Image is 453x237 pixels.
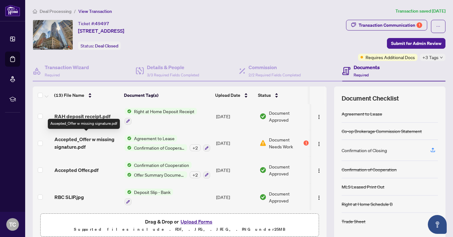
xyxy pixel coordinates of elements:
button: Logo [314,165,324,175]
span: TC [9,220,16,229]
article: Transaction saved [DATE] [395,8,445,15]
th: Upload Date [213,86,256,104]
span: Document Approved [269,109,309,123]
div: Ticket #: [78,20,109,27]
div: Confirmation of Closing [342,147,387,154]
div: Co-op Brokerage Commission Statement [342,128,422,135]
button: Upload Forms [179,218,214,226]
li: / [74,8,76,15]
button: Transaction Communication1 [346,20,427,30]
span: Deposit Slip - Bank [131,189,173,196]
img: Logo [316,195,322,200]
img: IMG-C12326976_1.jpg [33,20,73,50]
button: Submit for Admin Review [387,38,445,49]
th: Status [255,86,309,104]
span: Accepted Offer.pdf [54,166,98,174]
button: Logo [314,111,324,121]
span: 3/3 Required Fields Completed [147,73,199,77]
div: + 2 [190,144,201,151]
span: Requires Additional Docs [366,54,415,61]
img: logo [5,5,20,16]
div: Status: [78,41,121,50]
span: Status [258,92,271,99]
span: View Transaction [78,8,112,14]
span: (13) File Name [54,92,84,99]
span: Required [45,73,60,77]
span: Deal Closed [95,43,118,49]
div: Right at Home Schedule B [342,201,393,207]
span: Agreement to Lease [131,135,177,142]
div: MLS Leased Print Out [342,183,384,190]
span: Confirmation of Cooperation [131,144,187,151]
span: Document Checklist [342,94,399,103]
td: [DATE] [214,184,257,211]
button: Status IconConfirmation of CooperationStatus IconOffer Summary Document+2 [125,162,210,179]
img: Document Status [260,113,266,120]
img: Logo [316,168,322,173]
img: Document Status [260,140,266,146]
h4: Transaction Wizard [45,63,89,71]
td: [DATE] [214,103,257,130]
p: Supported files include .PDF, .JPG, .JPEG, .PNG under 25 MB [44,226,315,233]
span: Submit for Admin Review [391,38,441,48]
span: Document Approved [269,190,309,204]
span: +3 Tags [422,54,439,61]
span: 2/2 Required Fields Completed [249,73,301,77]
span: home [33,9,37,14]
button: Status IconRight at Home Deposit Receipt [125,108,197,125]
div: Confirmation of Cooperation [342,166,397,173]
span: Upload Date [215,92,240,99]
span: RBC SLIP.jpg [54,193,84,201]
span: Confirmation of Cooperation [131,162,192,168]
div: 1 [304,141,309,146]
button: Open asap [428,215,447,234]
span: down [440,56,443,59]
img: Status Icon [125,171,131,178]
h4: Details & People [147,63,199,71]
div: 1 [417,22,422,28]
img: Status Icon [125,135,131,142]
td: [DATE] [214,157,257,184]
span: 49497 [95,21,109,26]
img: Status Icon [125,189,131,196]
span: RAH deposit receipt.pdf [54,113,110,120]
th: (13) File Name [52,86,121,104]
h4: Commission [249,63,301,71]
div: Transaction Communication [359,20,422,30]
img: Status Icon [125,108,131,115]
div: + 2 [190,171,201,178]
span: Deal Processing [40,8,71,14]
img: Status Icon [125,162,131,168]
button: Status IconDeposit Slip - Bank [125,189,173,206]
button: Logo [314,138,324,148]
span: Drag & Drop or [145,218,214,226]
button: Status IconAgreement to LeaseStatus IconConfirmation of Cooperation+2 [125,135,210,152]
button: Logo [314,192,324,202]
span: Accepted_Offer w missing signature.pdf [54,135,120,151]
div: Trade Sheet [342,218,366,225]
th: Document Tag(s) [121,86,213,104]
span: ellipsis [436,24,440,29]
span: Document Needs Work [269,136,302,150]
span: Offer Summary Document [131,171,187,178]
span: [STREET_ADDRESS] [78,27,124,35]
span: Right at Home Deposit Receipt [131,108,197,115]
img: Logo [316,114,322,119]
span: Required [354,73,369,77]
h4: Documents [354,63,380,71]
td: [DATE] [214,130,257,157]
img: Logo [316,141,322,146]
div: Accepted_Offer w missing signature.pdf [48,119,120,129]
img: Document Status [260,194,266,201]
img: Status Icon [125,144,131,151]
span: Drag & Drop orUpload FormsSupported files include .PDF, .JPG, .JPEG, .PNG under25MB [41,214,319,237]
span: Document Approved [269,163,309,177]
img: Document Status [260,167,266,174]
div: Agreement to Lease [342,110,382,117]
